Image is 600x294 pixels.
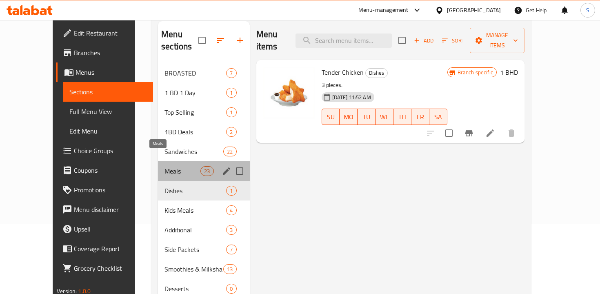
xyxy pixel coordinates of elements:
[74,263,146,273] span: Grocery Checklist
[69,87,146,97] span: Sections
[158,142,249,161] div: Sandwiches22
[223,264,236,274] div: items
[227,128,236,136] span: 2
[411,34,437,47] button: Add
[343,111,354,123] span: MO
[158,161,249,181] div: Meals23edit
[74,28,146,38] span: Edit Restaurant
[224,265,236,273] span: 13
[63,121,153,141] a: Edit Menu
[485,128,495,138] a: Edit menu item
[379,111,390,123] span: WE
[164,107,226,117] span: Top Selling
[226,186,236,196] div: items
[56,200,153,219] a: Menu disclaimer
[226,245,236,254] div: items
[459,123,479,143] button: Branch-specific-item
[433,111,444,123] span: SA
[296,33,392,48] input: search
[329,94,374,101] span: [DATE] 11:52 AM
[393,109,411,125] button: TH
[74,146,146,156] span: Choice Groups
[56,160,153,180] a: Coupons
[164,68,226,78] span: BROASTED
[220,165,233,177] button: edit
[226,284,236,294] div: items
[393,32,411,49] span: Select section
[224,148,236,156] span: 22
[200,166,213,176] div: items
[226,225,236,235] div: items
[158,181,249,200] div: Dishes1
[227,187,236,195] span: 1
[440,125,458,142] span: Select to update
[74,244,146,254] span: Coverage Report
[322,109,340,125] button: SU
[56,62,153,82] a: Menus
[63,102,153,121] a: Full Menu View
[193,32,211,49] span: Select all sections
[413,36,435,45] span: Add
[56,43,153,62] a: Branches
[158,102,249,122] div: Top Selling1
[158,83,249,102] div: 1 BD 1 Day1
[376,109,393,125] button: WE
[340,109,358,125] button: MO
[227,285,236,293] span: 0
[226,68,236,78] div: items
[227,246,236,254] span: 7
[358,109,376,125] button: TU
[69,126,146,136] span: Edit Menu
[56,219,153,239] a: Upsell
[56,239,153,258] a: Coverage Report
[358,5,409,15] div: Menu-management
[411,109,429,125] button: FR
[227,109,236,116] span: 1
[63,82,153,102] a: Sections
[263,67,315,119] img: Tender Chicken
[76,67,146,77] span: Menus
[366,68,387,78] span: Dishes
[164,205,226,215] span: Kids Meals
[69,107,146,116] span: Full Menu View
[415,111,426,123] span: FR
[164,245,226,254] div: Side Packets
[322,80,447,90] p: 3 pieces.
[227,69,236,77] span: 7
[164,264,223,274] span: Smoothies & Milkshakes
[223,147,236,156] div: items
[74,205,146,214] span: Menu disclaimer
[226,127,236,137] div: items
[164,284,226,294] span: Desserts
[500,67,518,78] h6: 1 BHD
[158,259,249,279] div: Smoothies & Milkshakes13
[164,127,226,137] span: 1BD Deals
[74,165,146,175] span: Coupons
[227,226,236,234] span: 3
[502,123,521,143] button: delete
[201,167,213,175] span: 23
[74,224,146,234] span: Upsell
[227,207,236,214] span: 4
[470,28,524,53] button: Manage items
[164,225,226,235] div: Additional
[361,111,372,123] span: TU
[322,66,364,78] span: Tender Chicken
[158,220,249,240] div: Additional3
[454,69,496,76] span: Branch specific
[227,89,236,97] span: 1
[586,6,589,15] span: S
[325,111,337,123] span: SU
[161,28,198,53] h2: Menu sections
[476,30,518,51] span: Manage items
[164,88,226,98] span: 1 BD 1 Day
[56,258,153,278] a: Grocery Checklist
[56,23,153,43] a: Edit Restaurant
[74,185,146,195] span: Promotions
[74,48,146,58] span: Branches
